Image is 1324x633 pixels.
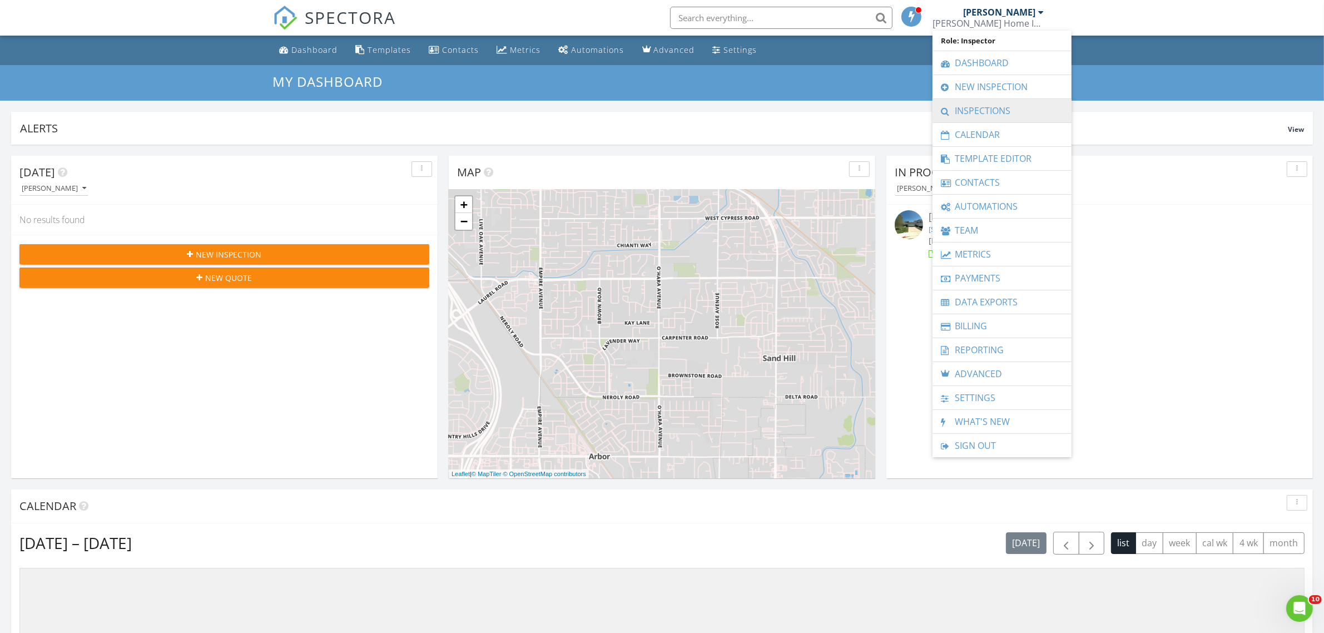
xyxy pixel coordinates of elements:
[938,410,1066,433] a: What's New
[929,210,1270,224] div: [DATE] 11:00 am
[196,249,262,260] span: New Inspection
[938,195,1066,218] a: Automations
[1079,532,1105,555] button: Next
[895,210,923,239] img: streetview
[938,434,1066,457] a: Sign Out
[1163,532,1197,554] button: week
[938,123,1066,146] a: Calendar
[1006,532,1047,554] button: [DATE]
[493,40,546,61] a: Metrics
[638,40,700,61] a: Advanced
[510,44,541,55] div: Metrics
[708,40,762,61] a: Settings
[1309,595,1322,604] span: 10
[452,471,470,477] a: Leaflet
[1286,595,1313,622] iframe: Intercom live chat
[964,7,1036,18] div: [PERSON_NAME]
[938,219,1066,242] a: Team
[19,268,429,288] button: New Quote
[351,40,416,61] a: Templates
[938,243,1066,266] a: Metrics
[275,40,343,61] a: Dashboard
[938,31,1066,51] span: Role: Inspector
[19,244,429,264] button: New Inspection
[273,6,297,30] img: The Best Home Inspection Software - Spectora
[273,72,383,91] span: My Dashboard
[654,44,695,55] div: Advanced
[933,18,1044,29] div: Rob Bowlen Home Inspection Inc.
[938,75,1066,98] a: New Inspection
[938,147,1066,170] a: Template Editor
[938,266,1066,290] a: Payments
[449,469,589,479] div: |
[938,314,1066,338] a: Billing
[19,498,76,513] span: Calendar
[455,196,472,213] a: Zoom in
[1196,532,1234,554] button: cal wk
[929,235,991,246] span: [PERSON_NAME]
[1135,532,1163,554] button: day
[305,6,396,29] span: SPECTORA
[368,44,411,55] div: Templates
[273,15,396,38] a: SPECTORA
[455,213,472,230] a: Zoom out
[472,471,502,477] a: © MapTiler
[1233,532,1264,554] button: 4 wk
[938,386,1066,409] a: Settings
[206,272,252,284] span: New Quote
[1053,532,1079,555] button: Previous
[572,44,624,55] div: Automations
[1111,532,1136,554] button: list
[19,532,132,554] h2: [DATE] – [DATE]
[895,181,964,196] button: [PERSON_NAME]
[554,40,629,61] a: Automations (Basic)
[19,181,88,196] button: [PERSON_NAME]
[724,44,757,55] div: Settings
[895,165,965,180] span: In Progress
[938,99,1066,122] a: Inspections
[938,171,1066,194] a: Contacts
[20,121,1288,136] div: Alerts
[457,165,481,180] span: Map
[938,51,1066,75] a: Dashboard
[19,165,55,180] span: [DATE]
[503,471,586,477] a: © OpenStreetMap contributors
[895,210,1305,260] a: [DATE] 11:00 am [STREET_ADDRESS] [PERSON_NAME]
[425,40,484,61] a: Contacts
[897,185,961,192] div: [PERSON_NAME]
[938,338,1066,362] a: Reporting
[938,290,1066,314] a: Data Exports
[22,185,86,192] div: [PERSON_NAME]
[11,205,438,235] div: No results found
[292,44,338,55] div: Dashboard
[1288,125,1304,134] span: View
[1263,532,1305,554] button: month
[443,44,479,55] div: Contacts
[929,224,991,234] a: [STREET_ADDRESS]
[938,362,1066,385] a: Advanced
[670,7,892,29] input: Search everything...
